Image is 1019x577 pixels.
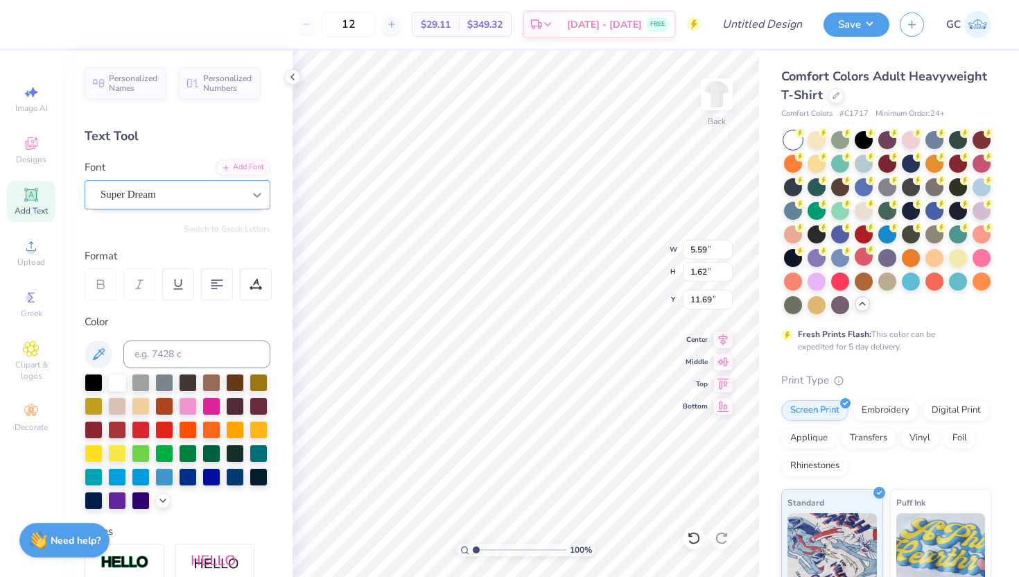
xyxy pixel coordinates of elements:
[216,160,270,175] div: Add Font
[853,400,918,421] div: Embroidery
[781,108,833,120] span: Comfort Colors
[85,524,270,540] div: Styles
[85,127,270,146] div: Text Tool
[17,257,45,268] span: Upload
[839,108,869,120] span: # C1717
[683,335,708,345] span: Center
[184,223,270,234] button: Switch to Greek Letters
[896,495,925,510] span: Puff Ink
[703,80,731,108] img: Back
[946,11,991,38] a: GC
[15,422,48,433] span: Decorate
[708,115,726,128] div: Back
[781,68,987,103] span: Comfort Colors Adult Heavyweight T-Shirt
[683,402,708,411] span: Bottom
[467,17,503,32] span: $349.32
[85,160,105,175] label: Font
[781,456,848,476] div: Rhinestones
[943,428,976,449] div: Foil
[203,74,252,93] span: Personalized Numbers
[841,428,896,449] div: Transfers
[101,555,149,571] img: Stroke
[781,428,837,449] div: Applique
[683,357,708,367] span: Middle
[109,74,158,93] span: Personalized Names
[683,379,708,389] span: Top
[15,205,48,216] span: Add Text
[900,428,939,449] div: Vinyl
[650,19,665,29] span: FREE
[787,495,824,510] span: Standard
[7,359,55,381] span: Clipart & logos
[570,544,592,556] span: 100 %
[16,154,46,165] span: Designs
[15,103,48,114] span: Image AI
[824,12,889,37] button: Save
[946,17,961,33] span: GC
[85,248,272,264] div: Format
[711,10,813,38] input: Untitled Design
[781,372,991,388] div: Print Type
[781,400,848,421] div: Screen Print
[322,12,376,37] input: – –
[798,328,968,353] div: This color can be expedited for 5 day delivery.
[191,554,239,571] img: Shadow
[964,11,991,38] img: George Charles
[567,17,642,32] span: [DATE] - [DATE]
[421,17,451,32] span: $29.11
[85,314,270,330] div: Color
[923,400,990,421] div: Digital Print
[798,329,871,340] strong: Fresh Prints Flash:
[876,108,945,120] span: Minimum Order: 24 +
[21,308,42,319] span: Greek
[51,534,101,547] strong: Need help?
[123,341,270,368] input: e.g. 7428 c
